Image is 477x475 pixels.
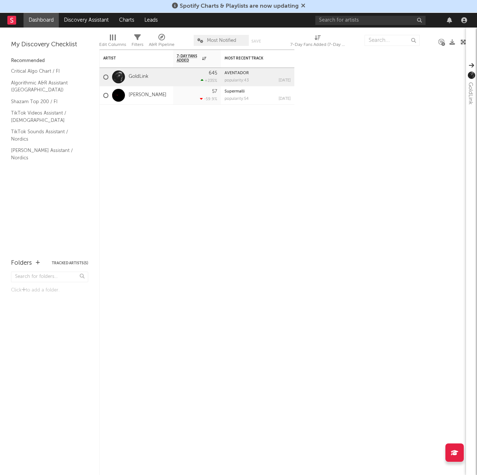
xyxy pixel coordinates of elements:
[290,31,345,52] div: 7-Day Fans Added (7-Day Fans Added)
[99,31,126,52] div: Edit Columns
[149,31,175,52] div: A&R Pipeline
[132,31,143,52] div: Filters
[225,56,280,61] div: Most Recent Track
[209,71,217,76] div: 645
[301,3,305,9] span: Dismiss
[225,79,249,83] div: popularity: 43
[225,71,249,75] a: AVENTADOR
[11,98,81,106] a: Shazam Top 200 / FI
[225,90,245,94] a: Supermalli
[11,57,88,65] div: Recommended
[11,40,88,49] div: My Discovery Checklist
[52,261,88,265] button: Tracked Artists(5)
[114,13,139,28] a: Charts
[279,97,291,101] div: [DATE]
[11,109,81,124] a: TikTok Videos Assistant / [DEMOGRAPHIC_DATA]
[11,272,88,282] input: Search for folders...
[132,40,143,49] div: Filters
[99,40,126,49] div: Edit Columns
[149,40,175,49] div: A&R Pipeline
[103,56,158,61] div: Artist
[11,146,81,162] a: [PERSON_NAME] Assistant / Nordics
[365,35,420,46] input: Search...
[24,13,59,28] a: Dashboard
[225,71,291,75] div: AVENTADOR
[139,13,163,28] a: Leads
[207,38,236,43] span: Most Notified
[212,89,217,94] div: 57
[251,39,261,43] button: Save
[201,78,217,83] div: +235 %
[59,13,114,28] a: Discovery Assistant
[225,90,291,94] div: Supermalli
[11,259,32,268] div: Folders
[200,97,217,101] div: -59.9 %
[177,54,200,63] span: 7-Day Fans Added
[129,92,166,98] a: [PERSON_NAME]
[279,79,291,83] div: [DATE]
[180,3,299,9] span: Spotify Charts & Playlists are now updating
[11,128,81,143] a: TikTok Sounds Assistant / Nordics
[315,16,426,25] input: Search for artists
[11,79,81,94] a: Algorithmic A&R Assistant ([GEOGRAPHIC_DATA])
[11,286,88,295] div: Click to add a folder.
[129,74,148,80] a: GoldLink
[290,40,345,49] div: 7-Day Fans Added (7-Day Fans Added)
[11,67,81,75] a: Critical Algo Chart / FI
[225,97,249,101] div: popularity: 54
[466,82,475,105] div: GoldLink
